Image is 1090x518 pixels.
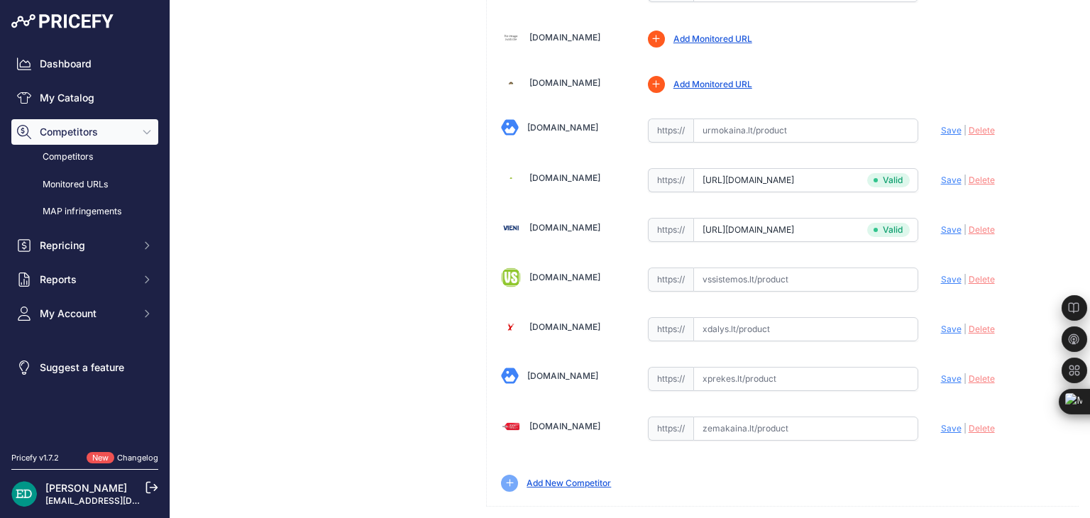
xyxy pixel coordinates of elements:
span: https:// [648,218,693,242]
span: https:// [648,417,693,441]
div: Pricefy v1.7.2 [11,452,59,464]
input: vssistemos.lt/product [693,268,918,292]
span: Save [941,423,962,434]
span: https:// [648,367,693,391]
input: varle.lt/product [693,168,918,192]
a: Dashboard [11,51,158,77]
span: https:// [648,317,693,341]
span: Delete [969,324,995,334]
span: Save [941,324,962,334]
span: | [964,224,967,235]
span: Delete [969,274,995,285]
span: Reports [40,272,133,287]
a: [DOMAIN_NAME] [529,32,600,43]
span: | [964,175,967,185]
a: [PERSON_NAME] [45,482,127,494]
a: [DOMAIN_NAME] [527,122,598,133]
a: My Catalog [11,85,158,111]
a: Monitored URLs [11,172,158,197]
span: Save [941,125,962,136]
a: [DOMAIN_NAME] [529,172,600,183]
span: | [964,423,967,434]
span: Delete [969,373,995,384]
span: Save [941,175,962,185]
input: xdalys.lt/product [693,317,918,341]
a: [DOMAIN_NAME] [529,222,600,233]
a: [DOMAIN_NAME] [529,321,600,332]
span: Delete [969,224,995,235]
a: [EMAIL_ADDRESS][DOMAIN_NAME] [45,495,194,506]
a: Add Monitored URL [673,33,752,44]
span: My Account [40,307,133,321]
span: | [964,274,967,285]
span: New [87,452,114,464]
button: My Account [11,301,158,326]
a: [DOMAIN_NAME] [529,272,600,282]
span: Delete [969,125,995,136]
span: Competitors [40,125,133,139]
span: https:// [648,268,693,292]
span: https:// [648,168,693,192]
input: xprekes.lt/product [693,367,918,391]
img: Pricefy Logo [11,14,114,28]
input: zemakaina.lt/product [693,417,918,441]
button: Competitors [11,119,158,145]
a: [DOMAIN_NAME] [527,370,598,381]
span: Save [941,224,962,235]
span: | [964,125,967,136]
input: vieni.lt/product [693,218,918,242]
a: [DOMAIN_NAME] [529,77,600,88]
a: Changelog [117,453,158,463]
span: | [964,324,967,334]
span: Delete [969,423,995,434]
a: Suggest a feature [11,355,158,380]
span: https:// [648,119,693,143]
button: Reports [11,267,158,292]
a: Add New Competitor [527,478,611,488]
a: Add Monitored URL [673,79,752,89]
a: Competitors [11,145,158,170]
a: MAP infringements [11,199,158,224]
button: Repricing [11,233,158,258]
span: Save [941,373,962,384]
span: Save [941,274,962,285]
span: Delete [969,175,995,185]
span: Repricing [40,238,133,253]
input: urmokaina.lt/product [693,119,918,143]
a: [DOMAIN_NAME] [529,421,600,431]
span: | [964,373,967,384]
nav: Sidebar [11,51,158,435]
